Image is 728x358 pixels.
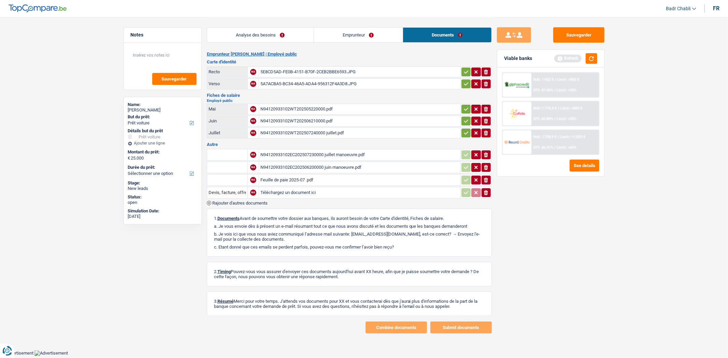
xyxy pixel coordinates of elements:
span: Limit: >850 € [557,77,579,82]
p: 2. Pouvez-vous vous assurer d'envoyer ces documents aujourd'hui avant XX heure, afin que je puiss... [214,269,485,279]
span: DTI: 46.88% [533,117,553,121]
div: open [128,200,197,205]
span: Limit: <50% [557,88,576,92]
div: NA [250,81,256,87]
button: Sauvegarder [553,27,604,43]
span: NAI: 1 652 € [533,77,554,82]
div: Refresh [554,55,582,62]
a: Analyse des besoins [207,28,314,42]
a: Badr Chabli [660,3,696,14]
div: Ajouter une ligne [128,141,197,146]
div: NA [250,190,256,196]
label: But du prêt: [128,114,196,120]
span: Sauvegarder [162,77,187,81]
a: Emprunteur [314,28,403,42]
div: Recto [209,69,246,74]
span: Documents [217,216,240,221]
p: 1. Avant de soumettre votre dossier aux banques, ils auront besoin de votre Carte d'identité, Fic... [214,216,485,221]
p: 3. Merci pour votre temps. J'attends vos documents pour XX et vous contacterai dès que j'aurai p... [214,299,485,309]
span: DTI: 46.31% [533,145,553,150]
div: NA [250,69,256,75]
button: Rajouter d'autres documents [207,201,268,205]
div: N94120933102WT202506210000.pdf [260,116,459,126]
span: / [554,145,556,150]
div: 5A7ACBA5-BC34-46A5-ADA4-956312F4A3D8.JPG [260,79,459,89]
span: / [554,88,556,92]
div: NA [250,118,256,124]
label: Montant du prêt: [128,149,196,155]
div: Verso [209,81,246,86]
label: Durée du prêt: [128,165,196,170]
span: NAI: 1 710,4 € [533,106,557,110]
h5: Notes [131,32,195,38]
div: Mai [209,106,246,111]
div: Simulation Date: [128,208,197,214]
button: Sauvegarder [152,73,197,85]
div: Stage: [128,180,197,186]
div: [DATE] [128,214,197,219]
span: Rajouter d'autres documents [212,201,268,205]
h3: Fiches de salaire [207,93,492,98]
div: Name: [128,102,197,107]
h3: Autre [207,142,492,147]
button: See details [570,160,599,171]
p: b. Je vois ici que vous nous aviez communiqué l’adresse mail suivante: [EMAIL_ADDRESS][DOMAIN_NA... [214,232,485,242]
div: Détails but du prêt [128,128,197,134]
div: Juin [209,118,246,123]
span: Timing [217,269,231,274]
p: a. Je vous envoie dès à présent un e-mail résumant tout ce que nous avons discuté et les doc... [214,224,485,229]
div: Juillet [209,130,246,135]
h3: Carte d'identité [207,60,492,64]
div: Status: [128,194,197,200]
div: [PERSON_NAME] [128,107,197,113]
span: DTI: 47.56% [533,88,553,92]
div: N94120933102WT202507240000 juillet.pdf [260,128,459,138]
img: Record Credits [504,136,530,148]
div: NA [250,152,256,158]
span: Limit: <50% [557,117,576,121]
span: Limit: >1.033 € [560,135,585,139]
img: AlphaCredit [504,81,530,89]
span: Résumé [217,299,233,304]
img: Advertisement [34,350,68,356]
span: NAI: 1 728,9 € [533,135,557,139]
span: Limit: <65% [557,145,576,150]
span: Limit: >800 € [560,106,582,110]
div: NA [250,177,256,183]
h2: Emprunteur [PERSON_NAME] | Employé public [207,51,492,57]
span: / [555,77,556,82]
span: / [554,117,556,121]
div: 5E8CD5AD-FE0B-4151-B70F-2CEB2BBE6593.JPG [260,67,459,77]
span: / [558,106,559,110]
div: NA [250,106,256,112]
span: / [558,135,559,139]
div: fr [713,5,719,12]
div: NA [250,164,256,170]
div: Viable banks [504,56,532,61]
button: Combine documents [366,322,427,333]
div: N94120933102EC202506200000 juin manoeuvre.pdf [260,162,459,173]
span: Badr Chabli [666,6,690,12]
div: Feuille de paie 2025-07 .pdf [260,175,459,185]
img: TopCompare Logo [9,4,67,13]
div: N94120933102EC202507230000 juillet manoeuvre.pdf [260,150,459,160]
button: Submit documents [430,322,492,333]
p: c. Etant donné que ces emails se perdent parfois, pouvez-vous me confirmer l’avoir bien reçu? [214,244,485,250]
a: Documents [403,28,491,42]
span: € [128,155,130,161]
div: NA [250,130,256,136]
h2: Employé public [207,99,492,103]
img: Cofidis [504,107,530,120]
div: New leads [128,186,197,191]
div: N94120933102WT202505220000.pdf [260,104,459,114]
